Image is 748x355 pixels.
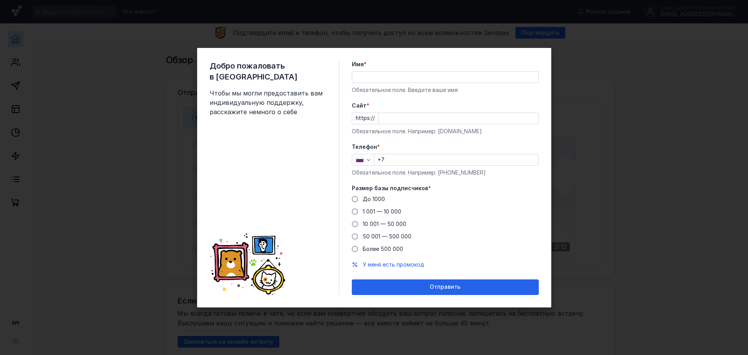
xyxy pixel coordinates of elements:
span: До 1000 [363,196,385,202]
span: 10 001 — 50 000 [363,221,406,227]
span: Отправить [430,284,460,290]
span: Имя [352,60,364,68]
span: Cайт [352,102,367,110]
button: Отправить [352,279,539,295]
span: 50 001 — 500 000 [363,233,411,240]
span: Более 500 000 [363,245,403,252]
span: У меня есть промокод [363,261,424,268]
div: Обязательное поле. Введите ваше имя [352,86,539,94]
div: Обязательное поле. Например: [PHONE_NUMBER] [352,169,539,177]
span: 1 001 — 10 000 [363,208,401,215]
span: Размер базы подписчиков [352,184,428,192]
div: Обязательное поле. Например: [DOMAIN_NAME] [352,127,539,135]
span: Телефон [352,143,377,151]
span: Добро пожаловать в [GEOGRAPHIC_DATA] [210,60,326,82]
span: Чтобы мы могли предоставить вам индивидуальную поддержку, расскажите немного о себе [210,88,326,117]
button: У меня есть промокод [363,261,424,268]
